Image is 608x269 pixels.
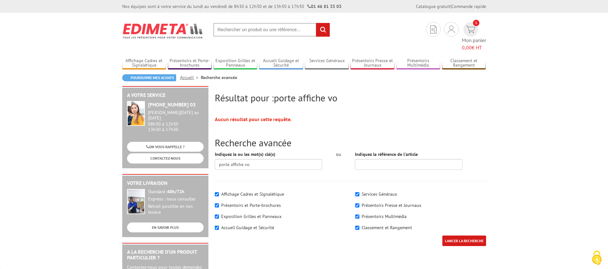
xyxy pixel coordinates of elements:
label: Présentoirs Multimédia [362,214,407,219]
button: Cookies (fenêtre modale) [586,247,608,269]
h2: Recherche avancée [215,137,486,148]
label: Exposition Grilles et Panneaux [221,214,281,219]
strong: Aucun résultat pour cette requête. [215,116,292,122]
a: Services Généraux [305,58,349,69]
label: Présentoirs Presse et Journaux [362,202,421,208]
input: Exposition Grilles et Panneaux [215,214,219,219]
div: Retrait possible en nos locaux [148,204,204,215]
label: Classement et Rangement [362,225,412,230]
input: Services Généraux [355,192,359,196]
a: Présentoirs et Porte-brochures [168,58,212,69]
input: rechercher [316,23,330,37]
a: Poursuivre mes achats [122,74,176,81]
li: Recherche avancée [201,74,237,81]
div: | [416,3,486,10]
input: Rechercher un produit ou une référence... [213,23,330,37]
a: ON VOUS RAPPELLE ? [127,142,204,152]
a: Classement et Rangement [442,58,486,69]
img: Cookies (fenêtre modale) [589,250,605,266]
span: 0 [473,20,479,26]
a: Catalogue gratuit [416,4,450,9]
img: Edimeta [122,19,204,43]
a: Exposition Grilles et Panneaux [214,58,258,69]
img: widget-service.jpg [127,101,145,126]
a: Accueil [180,75,201,80]
span: Mon panier [462,37,486,51]
strong: 01 46 81 33 03 [307,4,342,9]
h2: A votre service [127,92,204,98]
span: porte affiche vo [274,91,337,104]
label: Affichage Cadres et Signalétique [221,191,284,197]
label: Présentoirs et Porte-brochures [221,202,281,208]
img: devis rapide [448,25,455,33]
a: Affichage Cadres et Signalétique [122,58,166,69]
input: Présentoirs Presse et Journaux [355,203,359,207]
input: Accueil Guidage et Sécurité [215,226,219,230]
a: EN SAVOIR PLUS [127,222,204,232]
div: Nos équipes sont à votre service du lundi au vendredi de 8h30 à 12h30 et de 13h30 à 17h30 [122,3,342,10]
span: € HT [462,44,486,51]
label: Indiquez la référence de l'article [355,151,418,157]
a: Commande rapide [451,4,486,9]
strong: [PHONE_NUMBER] 03 [148,101,196,108]
a: devis rapide 0 Mon panier 0,00€ HT [462,22,486,51]
h2: A la recherche d'un produit particulier ? [127,249,204,260]
img: widget-livraison.jpg [127,189,145,214]
a: CONTACTEZ-NOUS [127,153,204,163]
span: 0,00 [462,44,472,51]
input: Présentoirs et Porte-brochures [215,203,219,207]
div: Express : nous consulter [148,196,204,202]
h2: Votre livraison [127,180,204,186]
a: Présentoirs Multimédia [396,58,440,69]
a: Présentoirs Presse et Journaux [350,58,394,69]
input: Classement et Rangement [355,226,359,230]
label: Indiquez le ou les mot(s) clé(s) [215,151,275,157]
h2: Résultat pour : [215,92,486,103]
label: Accueil Guidage et Sécurité [221,225,274,230]
input: Présentoirs Multimédia [355,214,359,219]
a: Accueil Guidage et Sécurité [259,58,303,69]
input: Affichage Cadres et Signalétique [215,192,219,196]
div: Standard : [148,189,204,195]
img: devis rapide [430,25,437,33]
label: Services Généraux [362,191,397,197]
input: LANCER LA RECHERCHE [442,236,486,246]
div: ou [332,151,345,157]
img: devis rapide [466,26,475,33]
div: 08h30 à 12h30 13h30 à 17h30 [148,110,204,132]
strong: 48h/72h [167,189,184,194]
div: [PERSON_NAME][DATE] au [DATE] [148,110,204,121]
